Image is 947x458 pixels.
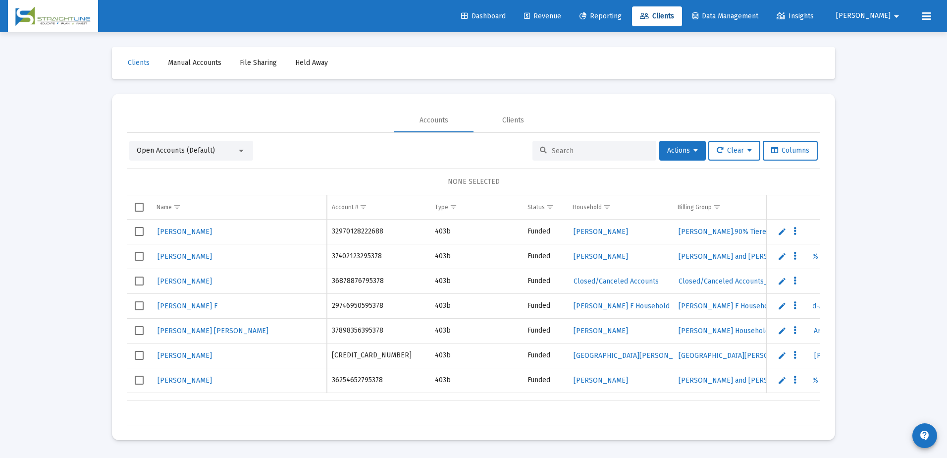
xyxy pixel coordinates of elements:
a: Reporting [572,6,630,26]
div: Funded [527,301,563,311]
span: [PERSON_NAME] F [158,302,217,310]
a: Edit [778,301,787,310]
span: Actions [667,146,698,155]
span: Clients [640,12,674,20]
a: Edit [778,227,787,236]
button: [PERSON_NAME] [824,6,914,26]
a: [PERSON_NAME] [573,324,629,338]
a: [PERSON_NAME].90% Tiered-Arrears [678,225,798,239]
div: Select row [135,301,144,310]
div: Accounts [420,115,448,125]
a: Revenue [516,6,569,26]
td: [CREDIT_CARD_NUMBER] [327,343,430,368]
a: [PERSON_NAME] F [157,299,218,313]
td: 37402123295378 [327,244,430,269]
div: Select all [135,203,144,212]
a: Closed/Canceled Accounts [573,274,660,288]
span: Reporting [579,12,622,20]
div: Account # [332,203,358,211]
td: Column Account # [327,195,430,219]
td: Column Status [523,195,568,219]
span: [PERSON_NAME] F Household [574,302,670,310]
a: Closed/Canceled Accounts_.00% No Fee [678,274,809,288]
a: [PERSON_NAME] [157,373,213,388]
div: Funded [527,227,563,236]
mat-icon: arrow_drop_down [891,6,902,26]
span: [PERSON_NAME] [574,327,628,335]
td: 403b [430,318,523,343]
a: [PERSON_NAME] and [PERSON_NAME].90% Tiered-Arrears [678,249,868,264]
a: [GEOGRAPHIC_DATA][PERSON_NAME] and [PERSON_NAME].90% Tiered-Arrears [678,348,934,363]
td: Column Billing Group [673,195,901,219]
a: [GEOGRAPHIC_DATA][PERSON_NAME] Household [573,348,731,363]
a: [PERSON_NAME] [157,348,213,363]
a: [PERSON_NAME] [573,373,629,388]
span: [PERSON_NAME] Household_.90% Tiered-Arrears [679,327,838,335]
a: [PERSON_NAME] and [PERSON_NAME].90% Tiered-Arrears [678,373,868,388]
td: Column Household [568,195,673,219]
span: Clear [717,146,752,155]
span: Insights [777,12,814,20]
div: Billing Group [678,203,712,211]
td: 32970128222688 [327,220,430,244]
span: Show filter options for column 'Household' [603,203,611,211]
div: Select row [135,277,144,286]
span: [PERSON_NAME] [PERSON_NAME] [158,327,268,335]
a: Edit [778,326,787,335]
div: Status [527,203,545,211]
a: [PERSON_NAME] [573,225,629,239]
a: Edit [778,252,787,261]
td: Column Name [152,195,327,219]
input: Search [552,147,649,155]
td: 36506749695378 [327,393,430,417]
a: Edit [778,376,787,385]
div: Select row [135,252,144,261]
a: [PERSON_NAME] [157,274,213,288]
span: [PERSON_NAME] and [PERSON_NAME].90% Tiered-Arrears [679,252,867,261]
td: 403b [430,269,523,293]
a: Clients [120,53,158,73]
span: Show filter options for column 'Account #' [360,203,367,211]
td: 403b [430,220,523,244]
span: Show filter options for column 'Name' [173,203,181,211]
div: Data grid [127,195,820,425]
a: Edit [778,351,787,360]
a: Manual Accounts [160,53,229,73]
span: Clients [128,58,150,67]
a: [PERSON_NAME] [157,225,213,239]
div: Funded [527,326,563,336]
a: [PERSON_NAME] Household_.90% Tiered-Arrears [678,324,839,338]
td: 403b [430,244,523,269]
td: 37898356395378 [327,318,430,343]
div: Funded [527,350,563,360]
span: [PERSON_NAME] [158,351,212,360]
span: Closed/Canceled Accounts [574,277,659,286]
span: [PERSON_NAME] [574,252,628,261]
td: 36878876795378 [327,269,430,293]
a: [PERSON_NAME] [PERSON_NAME] [157,324,269,338]
td: 36254652795378 [327,368,430,393]
span: [GEOGRAPHIC_DATA][PERSON_NAME] and [PERSON_NAME].90% Tiered-Arrears [679,351,933,360]
span: [PERSON_NAME] [158,228,212,236]
td: Column Type [430,195,523,219]
span: Show filter options for column 'Status' [546,203,554,211]
span: Data Management [692,12,758,20]
a: File Sharing [232,53,285,73]
span: [PERSON_NAME].90% Tiered-Arrears [679,228,797,236]
div: Funded [527,251,563,261]
td: 403b [430,293,523,318]
div: Household [573,203,602,211]
div: Clients [502,115,524,125]
img: Dashboard [15,6,91,26]
td: 403b [430,343,523,368]
span: Open Accounts (Default) [137,146,215,155]
a: [PERSON_NAME] F Household [573,299,671,313]
a: Clients [632,6,682,26]
button: Actions [659,141,706,161]
div: Funded [527,375,563,385]
span: [PERSON_NAME] [574,376,628,385]
a: [PERSON_NAME] [157,249,213,264]
span: [PERSON_NAME] F Household_.90% Tiered-Arrears [679,302,843,310]
td: 403b [430,368,523,393]
div: Select row [135,227,144,236]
